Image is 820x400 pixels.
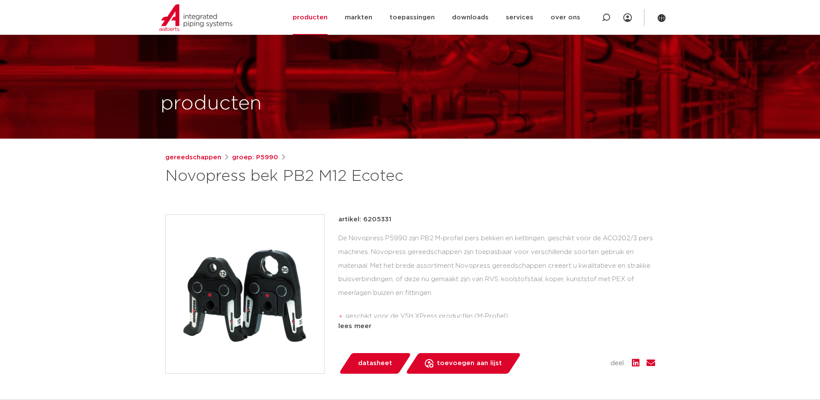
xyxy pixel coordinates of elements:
[338,214,391,225] p: artikel: 6205331
[232,152,278,163] a: groep: P5990
[610,358,625,369] span: deel:
[161,90,262,118] h1: producten
[165,152,221,163] a: gereedschappen
[338,321,655,332] div: lees meer
[338,232,655,318] div: De Novopress P5990 zijn PB2 M-profiel pers bekken en kettingen, geschikt voor de ACO202/3 pers ma...
[437,357,502,370] span: toevoegen aan lijst
[345,310,655,323] li: geschikt voor de VSH XPress productlijn (M-Profiel)
[358,357,392,370] span: datasheet
[165,166,489,187] h1: Novopress bek PB2 M12 Ecotec
[166,215,324,373] img: Product Image for Novopress bek PB2 M12 Ecotec
[338,353,412,374] a: datasheet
